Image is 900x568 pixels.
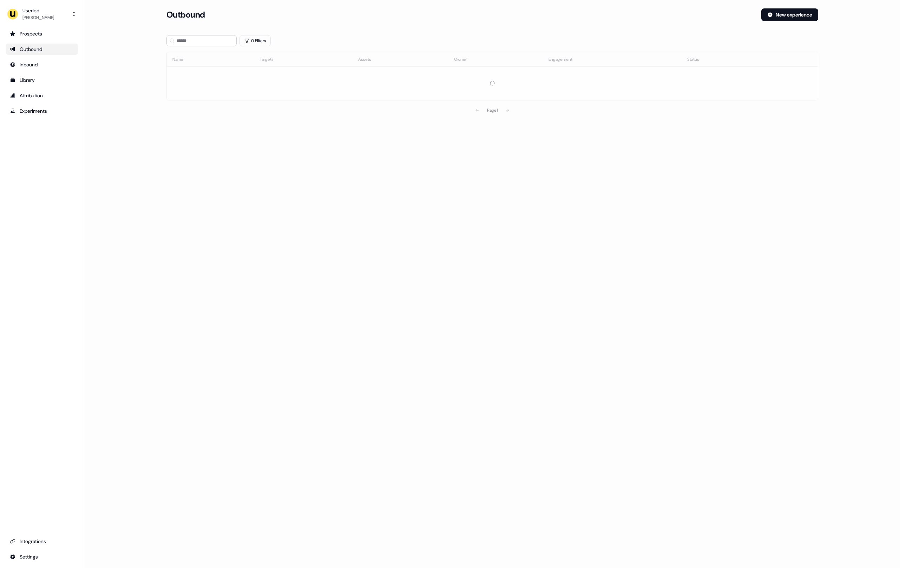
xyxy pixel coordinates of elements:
[22,14,54,21] div: [PERSON_NAME]
[6,536,78,547] a: Go to integrations
[6,105,78,117] a: Go to experiments
[10,46,74,53] div: Outbound
[761,8,818,21] button: New experience
[22,7,54,14] div: Userled
[6,28,78,39] a: Go to prospects
[6,44,78,55] a: Go to outbound experience
[10,92,74,99] div: Attribution
[10,61,74,68] div: Inbound
[6,59,78,70] a: Go to Inbound
[6,6,78,22] button: Userled[PERSON_NAME]
[10,553,74,560] div: Settings
[6,74,78,86] a: Go to templates
[166,9,205,20] h3: Outbound
[6,90,78,101] a: Go to attribution
[239,35,271,46] button: 0 Filters
[10,538,74,545] div: Integrations
[6,551,78,562] a: Go to integrations
[10,107,74,115] div: Experiments
[10,77,74,84] div: Library
[10,30,74,37] div: Prospects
